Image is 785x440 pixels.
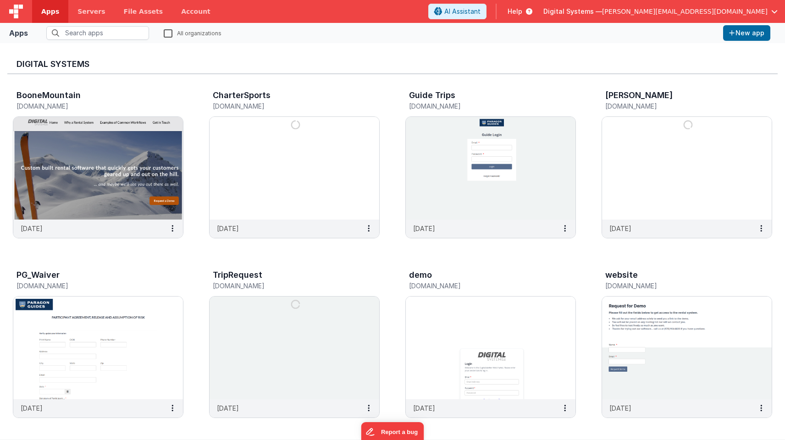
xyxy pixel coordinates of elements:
[602,7,768,16] span: [PERSON_NAME][EMAIL_ADDRESS][DOMAIN_NAME]
[444,7,481,16] span: AI Assistant
[46,26,149,40] input: Search apps
[605,282,749,289] h5: [DOMAIN_NAME]
[213,91,271,100] h3: CharterSports
[124,7,163,16] span: File Assets
[508,7,522,16] span: Help
[409,91,455,100] h3: Guide Trips
[17,91,81,100] h3: BooneMountain
[409,270,432,280] h3: demo
[609,224,631,233] p: [DATE]
[409,103,553,110] h5: [DOMAIN_NAME]
[21,403,43,413] p: [DATE]
[77,7,105,16] span: Servers
[413,224,435,233] p: [DATE]
[409,282,553,289] h5: [DOMAIN_NAME]
[17,282,160,289] h5: [DOMAIN_NAME]
[21,224,43,233] p: [DATE]
[164,28,221,37] label: All organizations
[41,7,59,16] span: Apps
[17,103,160,110] h5: [DOMAIN_NAME]
[213,103,357,110] h5: [DOMAIN_NAME]
[413,403,435,413] p: [DATE]
[723,25,770,41] button: New app
[605,91,673,100] h3: [PERSON_NAME]
[217,403,239,413] p: [DATE]
[17,270,60,280] h3: PG_Waiver
[605,103,749,110] h5: [DOMAIN_NAME]
[213,282,357,289] h5: [DOMAIN_NAME]
[213,270,262,280] h3: TripRequest
[9,27,28,38] div: Apps
[605,270,638,280] h3: website
[217,224,239,233] p: [DATE]
[543,7,778,16] button: Digital Systems — [PERSON_NAME][EMAIL_ADDRESS][DOMAIN_NAME]
[543,7,602,16] span: Digital Systems —
[428,4,486,19] button: AI Assistant
[17,60,768,69] h3: Digital Systems
[609,403,631,413] p: [DATE]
